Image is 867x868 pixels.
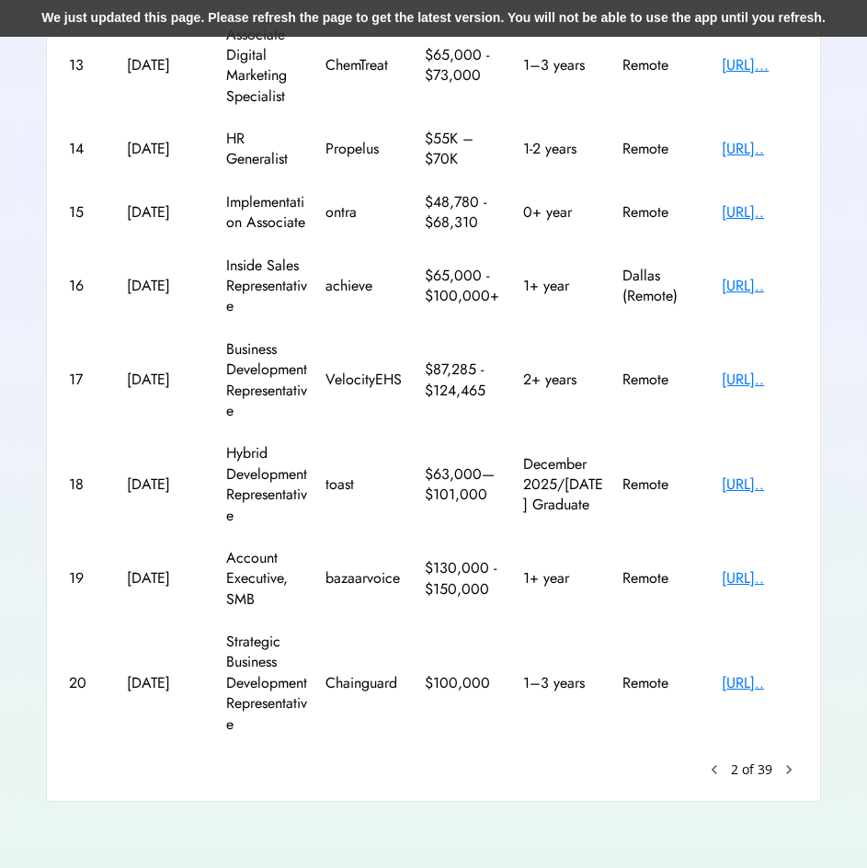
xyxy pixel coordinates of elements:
div: 15 [69,202,110,223]
div: Account Executive, SMB [226,548,309,610]
div: HR Generalist [226,129,309,170]
div: achieve [325,276,408,296]
div: Dallas (Remote) [622,266,705,307]
div: Remote [622,55,705,75]
div: ChemTreat [325,55,408,75]
div: $130,000 - $150,000 [425,558,508,600]
div: ontra [325,202,408,223]
div: [URL].. [722,474,804,495]
div: [DATE] [127,673,210,693]
div: [DATE] [127,202,210,223]
div: 1+ year [523,568,606,588]
div: 17 [69,370,110,390]
div: 16 [69,276,110,296]
div: [DATE] [127,276,210,296]
div: 13 [69,55,110,75]
div: Remote [622,568,705,588]
div: Implementation Associate [226,192,309,234]
div: 1-2 years [523,139,606,159]
div: Hybrid Development Representative [226,443,309,526]
div: 2+ years [523,370,606,390]
div: Propelus [325,139,408,159]
div: [URL]... [722,55,804,75]
div: Remote [622,370,705,390]
div: Strategic Business Development Representative [226,632,309,735]
div: $100,000 [425,673,508,693]
div: 2 of 39 [731,760,772,779]
div: Inside Sales Representative [226,256,309,317]
button: chevron_right [780,760,798,779]
div: [URL].. [722,673,804,693]
div: 0+ year [523,202,606,223]
div: 1–3 years [523,673,606,693]
div: Business Development Representative [226,339,309,422]
div: 14 [69,139,110,159]
div: 19 [69,568,110,588]
div: Remote [622,673,705,693]
div: Chainguard [325,673,408,693]
div: [DATE] [127,55,210,75]
div: [URL].. [722,139,804,159]
div: $65,000 - $100,000+ [425,266,508,307]
div: VelocityEHS [325,370,408,390]
div: 1+ year [523,276,606,296]
div: Remote [622,474,705,495]
div: $63,000—$101,000 [425,464,508,506]
div: Associate Digital Marketing Specialist [226,25,309,108]
div: toast [325,474,408,495]
div: [URL].. [722,202,804,223]
div: [DATE] [127,474,210,495]
div: Remote [622,139,705,159]
div: December 2025/[DATE] Graduate [523,454,606,516]
div: $55K – $70K [425,129,508,170]
div: [URL].. [722,370,804,390]
div: bazaarvoice [325,568,408,588]
div: 20 [69,673,110,693]
div: $48,780 - $68,310 [425,192,508,234]
div: [DATE] [127,568,210,588]
div: $87,285 - $124,465 [425,360,508,401]
div: [URL].. [722,568,804,588]
div: [DATE] [127,370,210,390]
div: [DATE] [127,139,210,159]
button: keyboard_arrow_left [705,760,724,779]
div: 18 [69,474,110,495]
div: 1–3 years [523,55,606,75]
div: Remote [622,202,705,223]
div: $65,000 - $73,000 [425,45,508,86]
div: [URL].. [722,276,804,296]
